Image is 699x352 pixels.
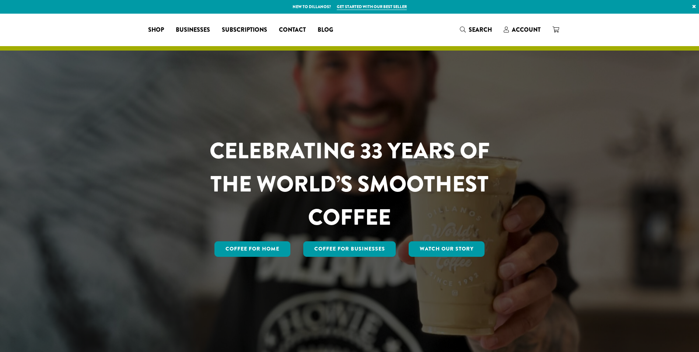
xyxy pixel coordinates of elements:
span: Blog [318,25,333,35]
a: Coffee for Home [214,241,290,257]
a: Search [454,24,498,36]
h1: CELEBRATING 33 YEARS OF THE WORLD’S SMOOTHEST COFFEE [188,134,511,234]
a: Watch Our Story [409,241,485,257]
span: Search [469,25,492,34]
a: Get started with our best seller [337,4,407,10]
span: Subscriptions [222,25,267,35]
span: Contact [279,25,306,35]
a: Shop [142,24,170,36]
span: Businesses [176,25,210,35]
a: Coffee For Businesses [303,241,396,257]
span: Shop [148,25,164,35]
span: Account [512,25,541,34]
